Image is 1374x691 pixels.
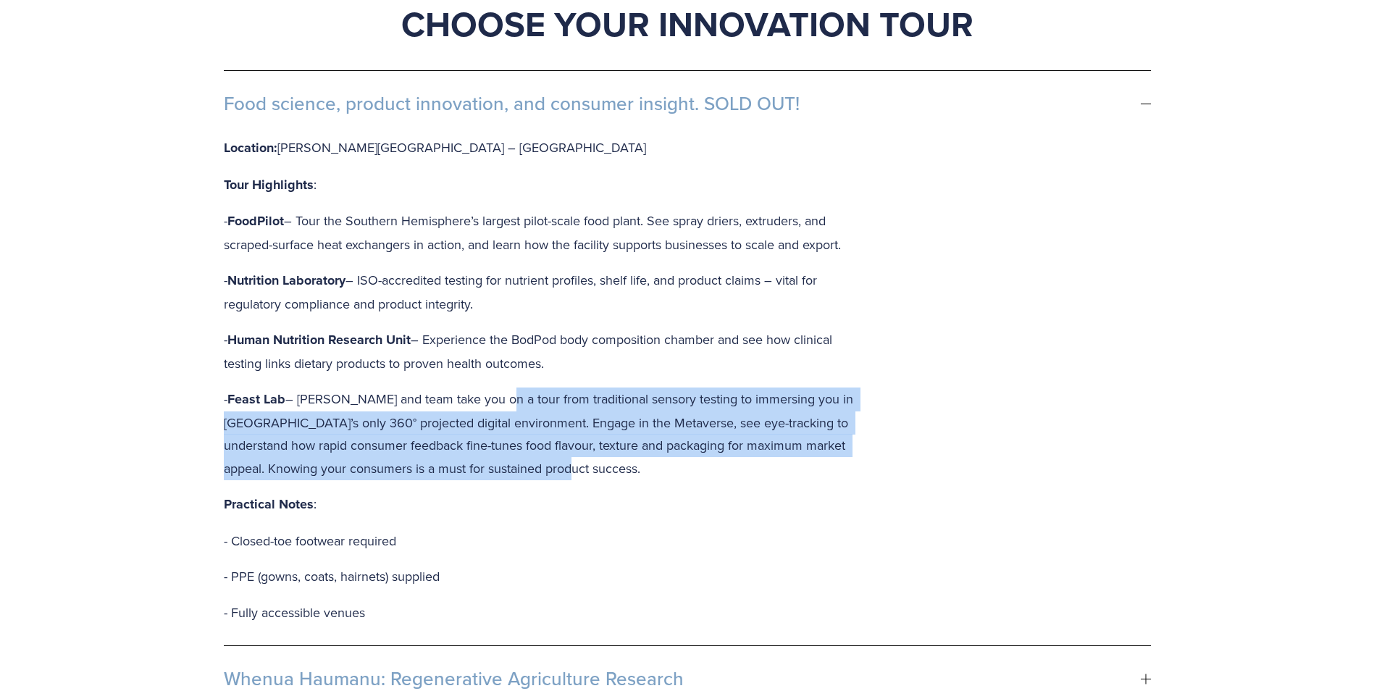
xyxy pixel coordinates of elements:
strong: Practical Notes [224,495,314,514]
strong: FoodPilot [227,212,284,230]
strong: Feast Lab [227,390,285,409]
strong: Human Nutrition Research Unit [227,330,411,349]
button: Food science, product innovation, and consumer insight. SOLD OUT! [224,71,1151,136]
p: : [224,493,873,516]
p: - – Experience the BodPod body composition chamber and see how clinical testing links dietary pro... [224,328,873,374]
strong: Nutrition Laboratory [227,271,345,290]
p: - PPE (gowns, coats, hairnets) supplied [224,565,873,588]
p: - Closed-toe footwear required [224,529,873,553]
p: - Fully accessible venues [224,601,873,624]
p: : [224,173,873,197]
div: Food science, product innovation, and consumer insight. SOLD OUT! [224,136,1151,645]
strong: Tour Highlights [224,175,314,194]
p: - – Tour the Southern Hemisphere’s largest pilot-scale food plant. See spray driers, extruders, a... [224,209,873,256]
p: - – [PERSON_NAME] and team take you on a tour from traditional sensory testing to immersing you i... [224,388,873,479]
p: [PERSON_NAME][GEOGRAPHIC_DATA] – [GEOGRAPHIC_DATA] [224,136,873,160]
span: Food science, product innovation, and consumer insight. SOLD OUT! [224,93,1141,114]
span: Whenua Haumanu: Regenerative Agriculture Research [224,668,1141,690]
strong: Location: [224,138,277,157]
h1: Choose Your Innovation Tour [224,2,1151,46]
p: - – ISO-accredited testing for nutrient profiles, shelf life, and product claims – vital for regu... [224,269,873,315]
